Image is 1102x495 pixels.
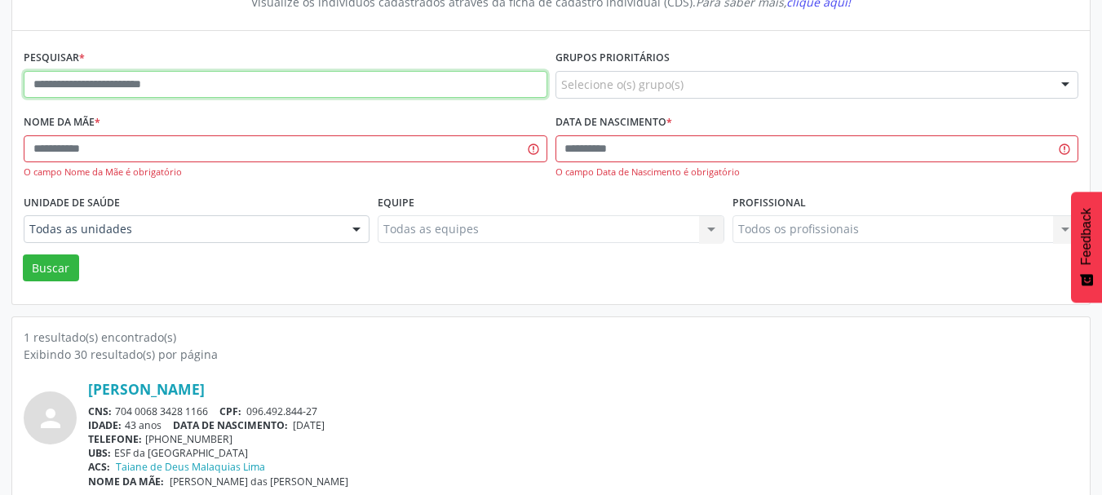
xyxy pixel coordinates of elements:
button: Feedback - Mostrar pesquisa [1071,192,1102,303]
span: 096.492.844-27 [246,404,317,418]
div: 43 anos [88,418,1078,432]
label: Nome da mãe [24,110,100,135]
span: Selecione o(s) grupo(s) [561,76,684,93]
label: Unidade de saúde [24,190,120,215]
span: ACS: [88,460,110,474]
span: Feedback [1079,208,1094,265]
span: UBS: [88,446,111,460]
span: [PERSON_NAME] das [PERSON_NAME] [170,475,348,488]
div: 1 resultado(s) encontrado(s) [24,329,1078,346]
a: [PERSON_NAME] [88,380,205,398]
label: Profissional [732,190,806,215]
div: ESF da [GEOGRAPHIC_DATA] [88,446,1078,460]
span: IDADE: [88,418,122,432]
a: Taiane de Deus Malaquias Lima [116,460,265,474]
label: Grupos prioritários [555,46,670,71]
div: 704 0068 3428 1166 [88,404,1078,418]
span: CPF: [219,404,241,418]
label: Data de nascimento [555,110,672,135]
label: Equipe [378,190,414,215]
i: person [36,404,65,433]
label: Pesquisar [24,46,85,71]
div: [PHONE_NUMBER] [88,432,1078,446]
span: Todas as unidades [29,221,336,237]
div: Exibindo 30 resultado(s) por página [24,346,1078,363]
span: CNS: [88,404,112,418]
span: [DATE] [293,418,325,432]
span: NOME DA MÃE: [88,475,164,488]
div: O campo Nome da Mãe é obrigatório [24,166,547,179]
span: DATA DE NASCIMENTO: [173,418,288,432]
span: TELEFONE: [88,432,142,446]
div: O campo Data de Nascimento é obrigatório [555,166,1079,179]
button: Buscar [23,254,79,282]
